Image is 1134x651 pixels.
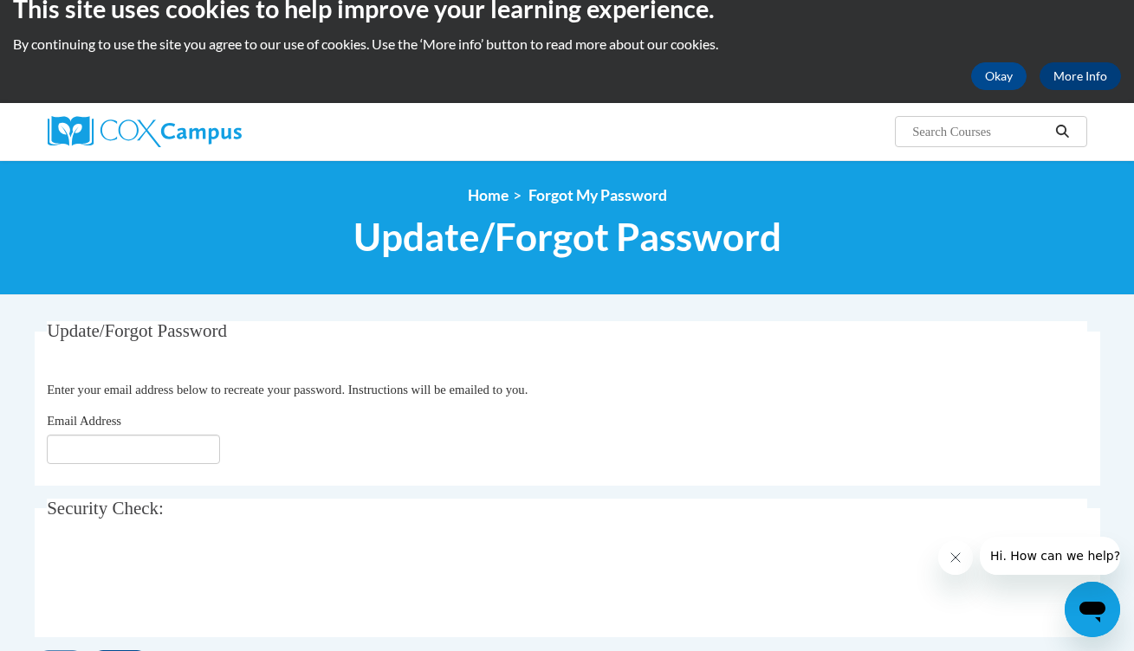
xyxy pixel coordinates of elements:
iframe: Message from company [980,537,1120,575]
iframe: Close message [938,540,973,575]
iframe: Button to launch messaging window [1065,582,1120,637]
img: Cox Campus [48,116,242,147]
span: Update/Forgot Password [47,320,227,341]
span: Update/Forgot Password [353,214,781,260]
button: Okay [971,62,1027,90]
a: Cox Campus [48,116,377,147]
input: Email [47,435,220,464]
iframe: reCAPTCHA [47,548,310,616]
span: Security Check: [47,498,164,519]
a: Home [468,186,509,204]
a: More Info [1040,62,1121,90]
button: Search [1049,121,1075,142]
span: Forgot My Password [528,186,667,204]
input: Search Courses [910,121,1049,142]
p: By continuing to use the site you agree to our use of cookies. Use the ‘More info’ button to read... [13,35,1121,54]
span: Email Address [47,414,121,428]
span: Enter your email address below to recreate your password. Instructions will be emailed to you. [47,383,528,396]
